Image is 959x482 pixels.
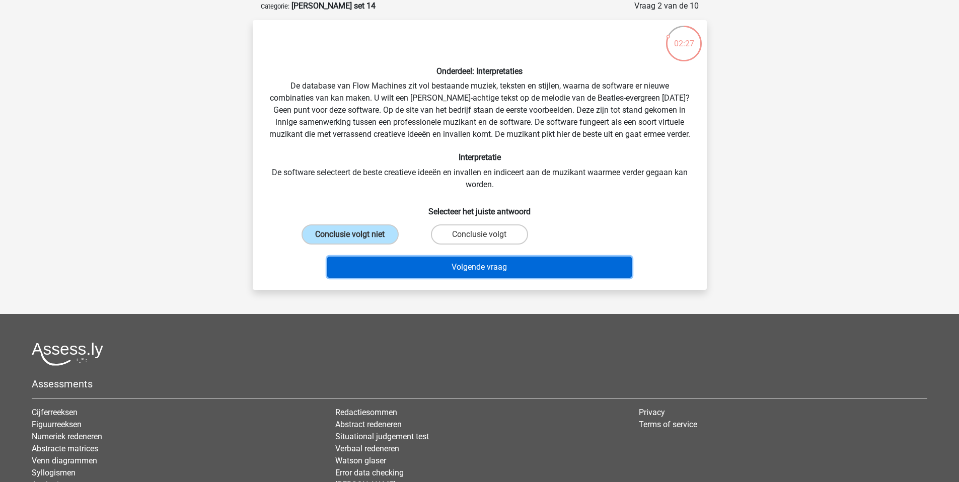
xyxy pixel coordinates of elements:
[269,66,691,76] h6: Onderdeel: Interpretaties
[327,257,632,278] button: Volgende vraag
[32,378,927,390] h5: Assessments
[269,199,691,216] h6: Selecteer het juiste antwoord
[665,25,703,50] div: 02:27
[32,432,102,441] a: Numeriek redeneren
[257,28,703,282] div: De database van Flow Machines zit vol bestaande muziek, teksten en stijlen, waarna de software er...
[291,1,376,11] strong: [PERSON_NAME] set 14
[639,420,697,429] a: Terms of service
[302,224,399,245] label: Conclusie volgt niet
[639,408,665,417] a: Privacy
[335,408,397,417] a: Redactiesommen
[269,152,691,162] h6: Interpretatie
[32,420,82,429] a: Figuurreeksen
[335,420,402,429] a: Abstract redeneren
[32,444,98,453] a: Abstracte matrices
[32,456,97,465] a: Venn diagrammen
[32,408,78,417] a: Cijferreeksen
[32,342,103,366] img: Assessly logo
[431,224,528,245] label: Conclusie volgt
[32,468,76,477] a: Syllogismen
[335,432,429,441] a: Situational judgement test
[261,3,289,10] small: Categorie:
[335,456,386,465] a: Watson glaser
[335,468,404,477] a: Error data checking
[335,444,399,453] a: Verbaal redeneren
